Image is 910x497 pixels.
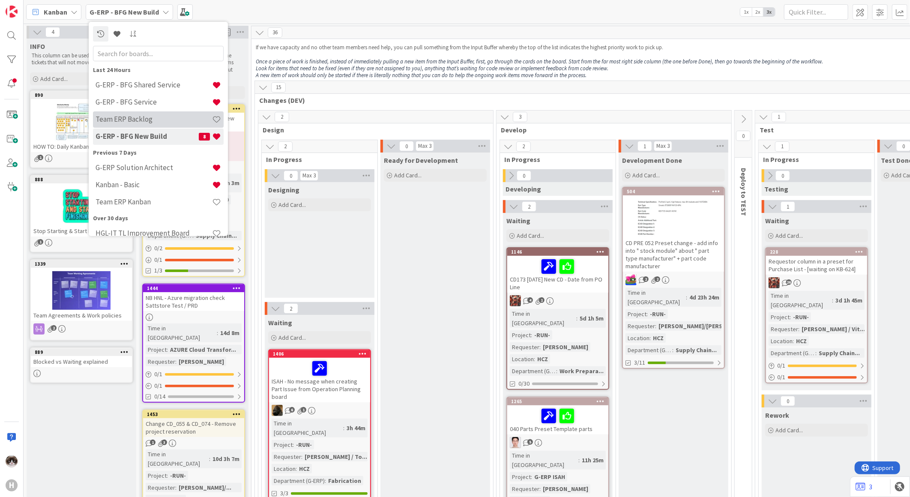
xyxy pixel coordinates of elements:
em: Look for items that need to be fixed (even if they are not assigned to you), anything that’s wait... [256,65,608,72]
div: Department (G-ERP) [769,348,815,358]
div: 890 [31,91,132,99]
div: Project [510,472,531,482]
div: 0/1 [766,360,867,371]
span: : [576,314,578,323]
span: : [325,476,326,485]
span: 1 [539,297,545,303]
div: Supply Chain... [674,345,719,355]
a: 888Stop Starting & Start Finishing [30,175,133,252]
div: Max 3 [302,174,316,178]
div: Last 24 Hours [93,65,224,74]
div: 1406 [269,350,370,358]
div: Blocked vs Waiting explained [31,356,132,367]
div: -RUN- [532,330,552,340]
span: Rework [765,411,789,419]
div: 228 [770,249,867,255]
div: 0/1 [143,254,244,265]
span: Add Card... [775,426,803,434]
div: 1339 [31,260,132,268]
div: Time in [GEOGRAPHIC_DATA] [510,309,576,328]
div: 1444 [147,285,244,291]
span: INFO [30,42,45,51]
span: 1 [638,141,652,151]
span: : [832,296,833,305]
img: Visit kanbanzone.com [6,6,18,18]
span: 2 [516,141,531,152]
span: Kanban [44,7,67,17]
a: 1444NB HNL - Azure migration check Sattstore Test / PRDTime in [GEOGRAPHIC_DATA]:14d 8mProject:AZ... [142,284,245,403]
span: Deploy to TEST [739,168,748,216]
span: 3 [162,440,167,445]
span: Ready for Development [384,156,458,165]
p: This column can be used for informational tickets that will not move across the board [32,52,131,66]
span: 0/14 [154,392,165,401]
div: 040 Parts Preset Template parts [507,405,608,434]
div: 888Stop Starting & Start Finishing [31,176,132,237]
div: AZURE Cloud Transfor... [168,345,238,354]
div: ll [507,437,608,448]
div: 1406ISAH - No message when creating Part Issue from Operation Planning board [269,350,370,402]
a: 228Requestor column in a preset for Purchase List - [waiting on KB-624]JKTime in [GEOGRAPHIC_DATA... [765,247,868,383]
div: 889Blocked vs Waiting explained [31,348,132,367]
div: -RUN- [294,440,314,449]
div: ISAH - No message when creating Part Issue from Operation Planning board [269,358,370,402]
span: : [815,348,817,358]
div: JK [766,277,867,288]
img: ND [272,405,283,416]
div: Location [626,333,650,343]
div: 890 [35,92,132,98]
span: : [534,354,535,364]
div: 14d 8m [218,328,242,338]
span: : [650,333,651,343]
span: 15 [271,82,286,93]
span: Add Card... [394,171,422,179]
span: 5 [527,439,533,445]
span: 2 [275,112,289,122]
span: 0 / 1 [777,361,785,370]
span: : [793,336,794,346]
div: Requester [626,321,655,331]
span: 0 [284,171,298,181]
div: 1339 [35,261,132,267]
span: Add Card... [632,171,660,179]
span: : [578,455,580,465]
span: : [217,328,218,338]
span: Designing [268,186,299,194]
a: 1339Team Agreements & Work policies [30,259,133,341]
div: Requester [769,324,798,334]
div: Time in [GEOGRAPHIC_DATA] [146,323,217,342]
div: -RUN- [168,471,188,480]
div: CD PRE 052 Preset change - add info into " stock module" about " part type manufacturer" + part c... [623,237,724,272]
img: JK [626,274,637,285]
div: 889 [31,348,132,356]
div: Time in [GEOGRAPHIC_DATA] [626,288,686,307]
div: 5d 1h 5m [578,314,606,323]
span: Add Card... [278,334,306,341]
div: Project [626,309,647,319]
div: 10d 3h 7m [210,454,242,464]
div: 1444NB HNL - Azure migration check Sattstore Test / PRD [143,284,244,311]
span: 0 / 1 [154,370,162,379]
div: 504CD PRE 052 Preset change - add info into " stock module" about " part type manufacturer" + par... [623,188,724,272]
div: Requester [146,483,175,492]
div: Supply Chain... [817,348,862,358]
div: Department (G-ERP) [272,476,325,485]
span: : [343,423,344,433]
span: 0 [399,141,414,151]
h4: G-ERP - BFG Service [96,98,212,106]
span: : [539,484,541,494]
span: 0/30 [518,379,530,388]
span: : [296,464,297,473]
div: HCZ [297,464,312,473]
span: 4 [527,297,533,303]
div: Requestor column in a preset for Purchase List - [waiting on KB-624] [766,256,867,275]
div: JK [507,295,608,306]
div: -RUN- [648,309,668,319]
span: Add Card... [40,75,68,83]
div: [PERSON_NAME]/[PERSON_NAME]... [656,321,759,331]
a: 889Blocked vs Waiting explained [30,347,133,383]
span: : [175,357,177,366]
div: Department (G-ERP) [626,345,672,355]
h4: Team ERP Backlog [96,115,212,123]
span: 2 [643,276,649,282]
